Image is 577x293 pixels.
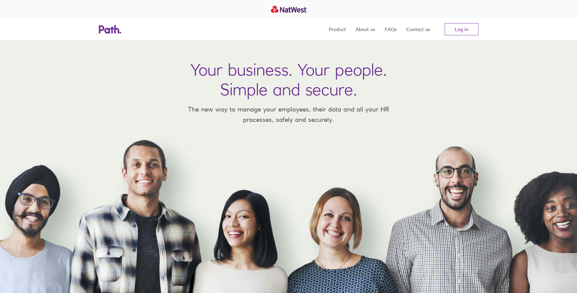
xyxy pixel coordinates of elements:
a: Contact us [406,18,430,40]
a: About us [356,18,375,40]
a: Log in [445,23,478,35]
a: Product [329,18,346,40]
h1: Your business. Your people. Simple and secure. [190,60,387,99]
a: FAQs [385,18,397,40]
p: The new way to manage your employees, their data and all your HR processes, safely and securely. [179,104,398,125]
